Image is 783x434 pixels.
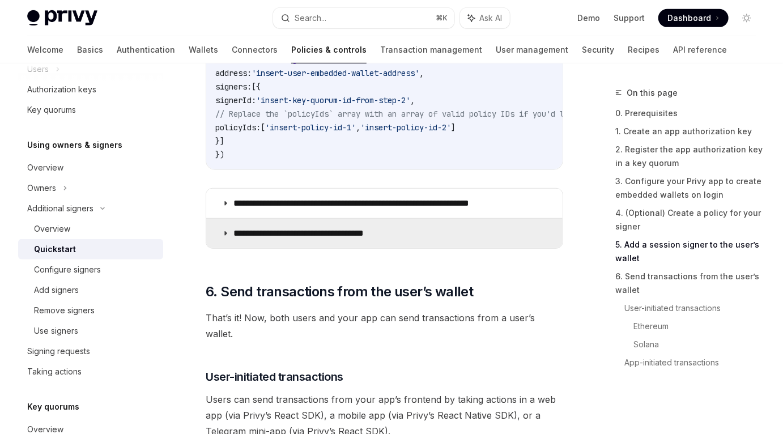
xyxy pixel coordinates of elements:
[206,310,563,342] span: That’s it! Now, both users and your app can send transactions from a user’s wallet.
[34,222,70,236] div: Overview
[360,122,451,133] span: 'insert-policy-id-2'
[18,321,163,341] a: Use signers
[27,138,122,152] h5: Using owners & signers
[215,95,256,105] span: signerId:
[232,36,278,63] a: Connectors
[673,36,727,63] a: API reference
[18,158,163,178] a: Overview
[633,335,765,354] a: Solana
[738,9,756,27] button: Toggle dark mode
[206,369,343,385] span: User-initiated transactions
[27,103,76,117] div: Key quorums
[34,242,76,256] div: Quickstart
[18,280,163,300] a: Add signers
[27,365,82,378] div: Taking actions
[261,122,265,133] span: [
[273,8,454,28] button: Search...⌘K
[582,36,614,63] a: Security
[117,36,175,63] a: Authentication
[615,267,765,299] a: 6. Send transactions from the user’s wallet
[27,161,63,175] div: Overview
[18,259,163,280] a: Configure signers
[27,36,63,63] a: Welcome
[436,14,448,23] span: ⌘ K
[265,122,356,133] span: 'insert-policy-id-1'
[658,9,729,27] a: Dashboard
[252,82,261,92] span: [{
[215,82,252,92] span: signers:
[380,36,482,63] a: Transaction management
[667,12,711,24] span: Dashboard
[419,68,424,78] span: ,
[460,8,510,28] button: Ask AI
[252,68,419,78] span: 'insert-user-embedded-wallet-address'
[27,10,97,26] img: light logo
[18,219,163,239] a: Overview
[27,181,56,195] div: Owners
[624,354,765,372] a: App-initiated transactions
[18,79,163,100] a: Authorization keys
[215,150,224,160] span: })
[27,202,93,215] div: Additional signers
[410,95,415,105] span: ,
[615,236,765,267] a: 5. Add a session signer to the user’s wallet
[189,36,218,63] a: Wallets
[496,36,568,63] a: User management
[27,400,79,414] h5: Key quorums
[34,283,79,297] div: Add signers
[356,122,360,133] span: ,
[18,300,163,321] a: Remove signers
[34,263,101,276] div: Configure signers
[27,83,96,96] div: Authorization keys
[295,11,326,25] div: Search...
[291,36,367,63] a: Policies & controls
[34,304,95,317] div: Remove signers
[215,122,261,133] span: policyIds:
[614,12,645,24] a: Support
[479,12,502,24] span: Ask AI
[18,239,163,259] a: Quickstart
[615,204,765,236] a: 4. (Optional) Create a policy for your signer
[577,12,600,24] a: Demo
[34,324,78,338] div: Use signers
[633,317,765,335] a: Ethereum
[215,136,224,146] span: }]
[615,141,765,172] a: 2. Register the app authorization key in a key quorum
[615,104,765,122] a: 0. Prerequisites
[451,122,456,133] span: ]
[628,36,659,63] a: Recipes
[215,68,252,78] span: address:
[615,122,765,141] a: 1. Create an app authorization key
[18,100,163,120] a: Key quorums
[27,344,90,358] div: Signing requests
[18,341,163,361] a: Signing requests
[256,95,410,105] span: 'insert-key-quorum-id-from-step-2'
[615,172,765,204] a: 3. Configure your Privy app to create embedded wallets on login
[77,36,103,63] a: Basics
[18,361,163,382] a: Taking actions
[624,299,765,317] a: User-initiated transactions
[206,283,473,301] span: 6. Send transactions from the user’s wallet
[627,86,678,100] span: On this page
